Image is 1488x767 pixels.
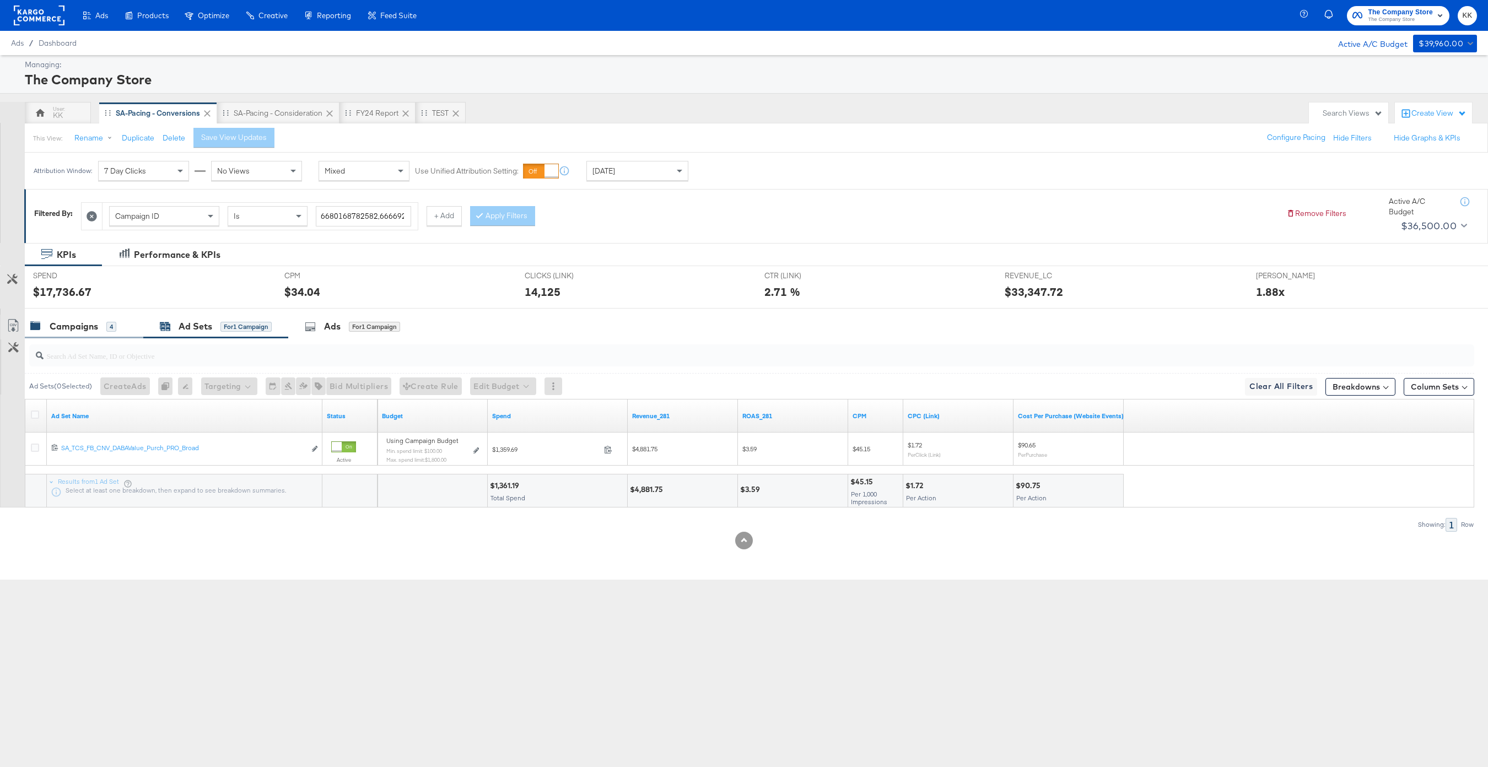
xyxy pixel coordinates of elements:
[851,490,887,506] span: Per 1,000 Impressions
[258,11,288,20] span: Creative
[1333,133,1372,143] button: Hide Filters
[1419,37,1463,51] div: $39,960.00
[1286,208,1346,219] button: Remove Filters
[1458,6,1477,25] button: KK
[61,444,305,455] a: SA_TCS_FB_CNV_DABAValue_Purch_PRO_Broad
[1368,15,1433,24] span: The Company Store
[24,39,39,47] span: /
[905,480,926,491] div: $1.72
[122,133,154,143] button: Duplicate
[1417,521,1446,528] div: Showing:
[163,133,185,143] button: Delete
[316,206,411,226] input: Enter a search term
[630,484,666,495] div: $4,881.75
[853,412,899,420] a: The average cost you've paid to have 1,000 impressions of your ad.
[1394,133,1460,143] button: Hide Graphs & KPIs
[764,284,800,300] div: 2.71 %
[490,480,522,491] div: $1,361.19
[284,284,320,300] div: $34.04
[1446,518,1457,532] div: 1
[1323,108,1383,118] div: Search Views
[492,445,600,453] span: $1,359.69
[908,412,1009,420] a: The average cost for each link click you've received from your ad.
[386,447,442,454] sub: Min. spend limit: $100.00
[220,322,272,332] div: for 1 Campaign
[11,39,24,47] span: Ads
[1005,271,1087,281] span: REVENUE_LC
[33,167,93,175] div: Attribution Window:
[25,70,1474,89] div: The Company Store
[1404,378,1474,396] button: Column Sets
[525,271,607,281] span: CLICKS (LINK)
[1401,218,1457,234] div: $36,500.00
[33,134,62,143] div: This View:
[116,108,200,118] div: SA-Pacing - Conversions
[1368,7,1433,18] span: The Company Store
[1462,9,1473,22] span: KK
[51,412,318,420] a: Your Ad Set name.
[1259,128,1333,148] button: Configure Pacing
[345,110,351,116] div: Drag to reorder tab
[1018,441,1036,449] span: $90.65
[632,412,734,420] a: Revenue_281
[908,451,941,458] sub: Per Click (Link)
[29,381,92,391] div: Ad Sets ( 0 Selected)
[1413,35,1477,52] button: $39,960.00
[490,494,525,502] span: Total Spend
[415,166,519,176] label: Use Unified Attribution Setting:
[106,322,116,332] div: 4
[25,60,1474,70] div: Managing:
[39,39,77,47] a: Dashboard
[57,249,76,261] div: KPIs
[223,110,229,116] div: Drag to reorder tab
[850,477,876,487] div: $45.15
[33,284,91,300] div: $17,736.67
[1411,108,1467,119] div: Create View
[632,445,657,453] span: $4,881.75
[1325,378,1395,396] button: Breakdowns
[1460,521,1474,528] div: Row
[382,412,483,420] a: Shows the current budget of Ad Set.
[331,456,356,463] label: Active
[1018,451,1047,458] sub: Per Purchase
[198,11,229,20] span: Optimize
[317,11,351,20] span: Reporting
[327,412,373,420] a: Shows the current state of your Ad Set.
[179,320,212,333] div: Ad Sets
[349,322,400,332] div: for 1 Campaign
[1016,494,1047,502] span: Per Action
[324,320,341,333] div: Ads
[764,271,847,281] span: CTR (LINK)
[50,320,98,333] div: Campaigns
[234,108,322,118] div: SA-Pacing - Consideration
[1327,35,1408,51] div: Active A/C Budget
[1256,271,1339,281] span: [PERSON_NAME]
[740,484,763,495] div: $3.59
[1018,412,1124,420] a: The average cost for each purchase tracked by your Custom Audience pixel on your website after pe...
[44,341,1338,362] input: Search Ad Set Name, ID or Objective
[1389,196,1449,217] div: Active A/C Budget
[853,445,870,453] span: $45.15
[1016,480,1044,491] div: $90.75
[421,110,427,116] div: Drag to reorder tab
[105,110,111,116] div: Drag to reorder tab
[34,208,73,219] div: Filtered By:
[1005,284,1063,300] div: $33,347.72
[1249,380,1313,393] span: Clear All Filters
[115,211,159,221] span: Campaign ID
[742,445,757,453] span: $3.59
[53,110,63,121] div: KK
[33,271,116,281] span: SPEND
[432,108,449,118] div: TEST
[61,444,305,452] div: SA_TCS_FB_CNV_DABAValue_Purch_PRO_Broad
[592,166,615,176] span: [DATE]
[386,456,446,463] sub: Max. spend limit : $1,800.00
[284,271,367,281] span: CPM
[1256,284,1285,300] div: 1.88x
[104,166,146,176] span: 7 Day Clicks
[908,441,922,449] span: $1.72
[742,412,844,420] a: ROAS_281
[1397,217,1469,235] button: $36,500.00
[386,436,459,445] span: Using Campaign Budget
